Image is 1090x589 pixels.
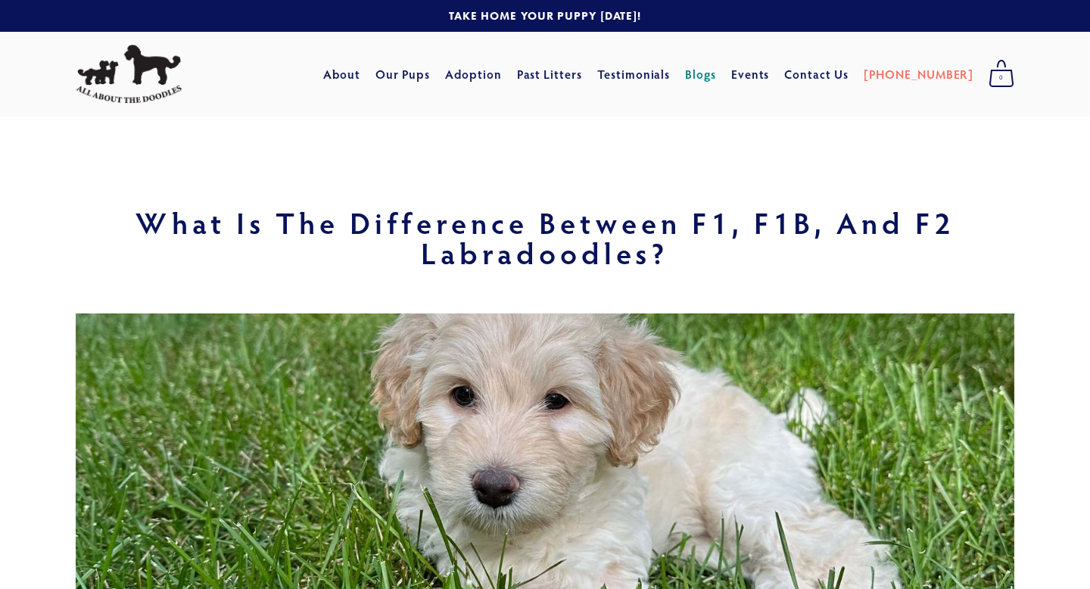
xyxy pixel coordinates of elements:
[517,66,583,82] a: Past Litters
[981,55,1022,93] a: 0 items in cart
[864,61,973,88] a: [PHONE_NUMBER]
[445,61,502,88] a: Adoption
[989,68,1014,88] span: 0
[597,61,671,88] a: Testimonials
[784,61,849,88] a: Contact Us
[685,61,716,88] a: Blogs
[375,61,431,88] a: Our Pups
[76,207,1014,268] h1: What Is the Difference Between F1, F1B, and F2 Labradoodles?
[76,45,182,104] img: All About The Doodles
[731,61,770,88] a: Events
[323,61,360,88] a: About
